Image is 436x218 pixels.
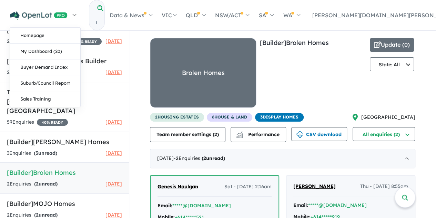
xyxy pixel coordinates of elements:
span: 2 [214,131,217,138]
img: download icon [296,131,303,138]
img: Openlot PRO Logo White [10,11,68,20]
span: Thu - [DATE] 8:55am [360,182,408,191]
span: [GEOGRAPHIC_DATA] [361,113,415,122]
strong: Email: [158,202,172,209]
input: Try estate name, suburb, builder or developer [89,15,103,30]
button: All enquiries (2) [353,127,415,141]
div: 3 Enquir ies [7,149,57,158]
a: Brolen Homes [150,38,256,113]
a: [PERSON_NAME] [293,182,336,191]
strong: ( unread) [34,181,58,187]
a: My Dashboard (20) [10,44,80,59]
a: WA [278,3,304,27]
span: Genesis Naulgan [158,183,198,190]
a: Homepage [10,28,80,44]
a: Suburb/Council Report [10,75,80,91]
a: QLD [181,3,210,27]
span: [DATE] [105,181,122,187]
h5: [Builder] Sanctuary Lakes Builder [7,56,122,66]
span: 2 housing estates [150,113,204,122]
div: 233 Enquir ies [7,37,102,46]
span: [DATE] [105,38,122,44]
span: 2 [203,155,206,161]
span: [PERSON_NAME] [293,183,336,189]
span: 2 [36,212,39,218]
span: [DATE] [105,69,122,75]
a: Sales Training [10,91,80,107]
span: [DATE] [105,119,122,125]
button: Team member settings (2) [150,127,225,142]
strong: ( unread) [34,150,57,156]
a: Buyer Demand Index [10,59,80,75]
button: Performance [231,127,286,142]
img: line-chart.svg [236,131,243,135]
a: VIC [157,3,181,27]
span: - 2 Enquir ies [174,155,225,161]
div: [DATE] [150,149,415,168]
a: Data & News [105,3,157,27]
button: State: All [370,57,414,71]
strong: ( unread) [34,212,58,218]
div: Brolen Homes [182,68,225,78]
h5: [Builder] MOJO Homes [7,199,122,208]
button: Update (0) [370,38,414,52]
span: 40 % READY [71,38,102,45]
span: 6 House & Land [207,113,252,122]
h5: [Builder] [PERSON_NAME] Homes [7,137,122,146]
span: [DATE] [105,212,122,218]
span: Sat - [DATE] 2:16am [224,183,272,191]
strong: Email: [293,202,308,208]
a: SA [254,3,278,27]
span: Performance [237,131,280,138]
a: Genesis Naulgan [158,183,198,191]
h5: [Builder] Brolen Homes [7,168,122,177]
a: NSW/ACT [210,3,254,27]
img: bar-chart.svg [236,133,243,138]
span: 2 [36,181,39,187]
a: [Builder]Brolen Homes [260,39,329,47]
span: 3 [36,150,38,156]
div: 59 Enquir ies [7,118,68,126]
strong: ( unread) [202,155,225,161]
div: 2 Enquir ies [7,180,58,188]
div: 29 Enquir ies [7,68,63,77]
span: 3 Display Homes [255,113,304,122]
h5: Taylors Rise Estate - [GEOGRAPHIC_DATA] , [GEOGRAPHIC_DATA] [7,87,122,115]
span: [DATE] [105,150,122,156]
button: CSV download [291,127,347,141]
span: 40 % READY [37,119,68,126]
